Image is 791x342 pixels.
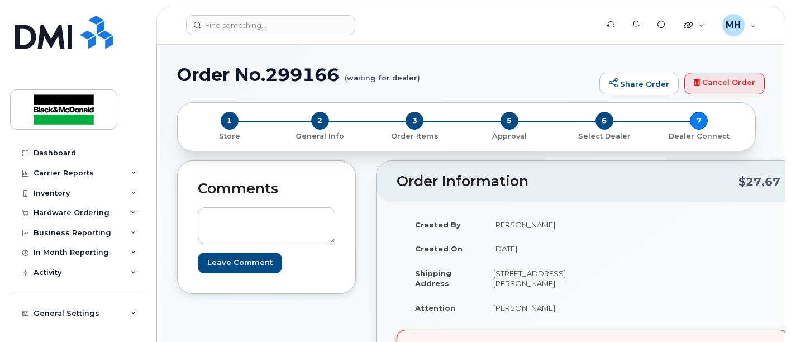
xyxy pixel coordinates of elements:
strong: Attention [415,303,455,312]
h1: Order No.299166 [177,65,594,84]
span: 2 [311,112,329,130]
strong: Created On [415,244,463,253]
td: [PERSON_NAME] [483,296,584,320]
p: Store [191,131,268,141]
a: Share Order [599,73,679,95]
p: General Info [277,131,363,141]
a: 1 Store [187,130,273,141]
a: Cancel Order [684,73,765,95]
strong: Created By [415,220,461,229]
span: 3 [406,112,423,130]
a: 5 Approval [462,130,557,141]
td: [STREET_ADDRESS][PERSON_NAME] [483,261,584,296]
a: 6 Select Dealer [557,130,652,141]
small: (waiting for dealer) [345,65,420,82]
a: 2 General Info [273,130,368,141]
strong: Shipping Address [415,269,451,288]
td: [PERSON_NAME] [483,212,584,237]
h2: Order Information [397,174,738,189]
input: Leave Comment [198,253,282,273]
span: 6 [595,112,613,130]
div: $27.67 [738,171,780,192]
span: 5 [501,112,518,130]
h2: Comments [198,181,335,197]
p: Approval [466,131,552,141]
p: Order Items [371,131,458,141]
span: 1 [221,112,239,130]
p: Select Dealer [561,131,647,141]
td: [DATE] [483,236,584,261]
a: 3 Order Items [367,130,462,141]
